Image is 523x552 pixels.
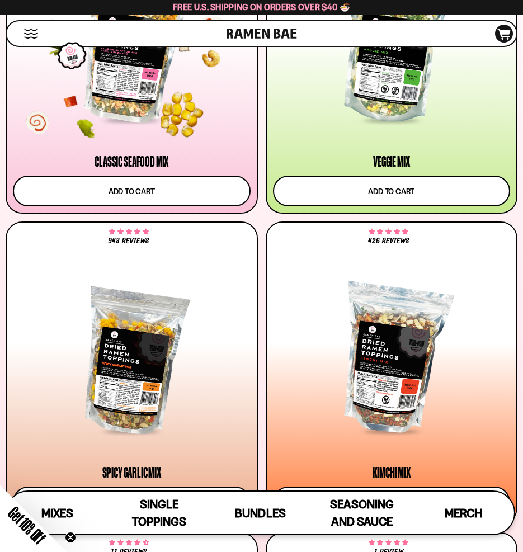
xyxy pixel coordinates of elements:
span: Get 10% Off [5,503,49,547]
button: Add to cart [273,487,511,517]
span: Free U.S. Shipping on Orders over $40 🍜 [173,2,350,12]
a: Single Toppings [108,492,209,534]
a: Merch [413,492,514,534]
button: Add to cart [13,487,251,517]
span: 4.76 stars [369,230,408,234]
a: Seasoning and Sauce [311,492,412,534]
button: Add to cart [13,176,251,206]
a: Bundles [210,492,311,534]
button: Close teaser [65,532,76,543]
span: Bundles [235,506,285,520]
div: Veggie Mix [373,155,409,168]
span: 5.00 stars [369,541,408,545]
a: 4.75 stars 943 reviews Spicy Garlic Mix Add to cart [6,221,258,525]
span: Merch [445,506,482,520]
div: Kimchi Mix [373,466,411,479]
div: Classic Seafood Mix [95,155,168,168]
div: Spicy Garlic Mix [102,466,161,479]
span: 4.75 stars [109,230,149,234]
span: Seasoning and Sauce [330,497,394,529]
a: 4.76 stars 426 reviews Kimchi Mix Add to cart [266,221,518,525]
span: 426 reviews [368,237,409,245]
span: 4.64 stars [109,541,149,545]
span: Single Toppings [132,497,186,529]
button: Add to cart [273,176,511,206]
button: Mobile Menu Trigger [23,29,39,39]
span: 943 reviews [108,237,149,245]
